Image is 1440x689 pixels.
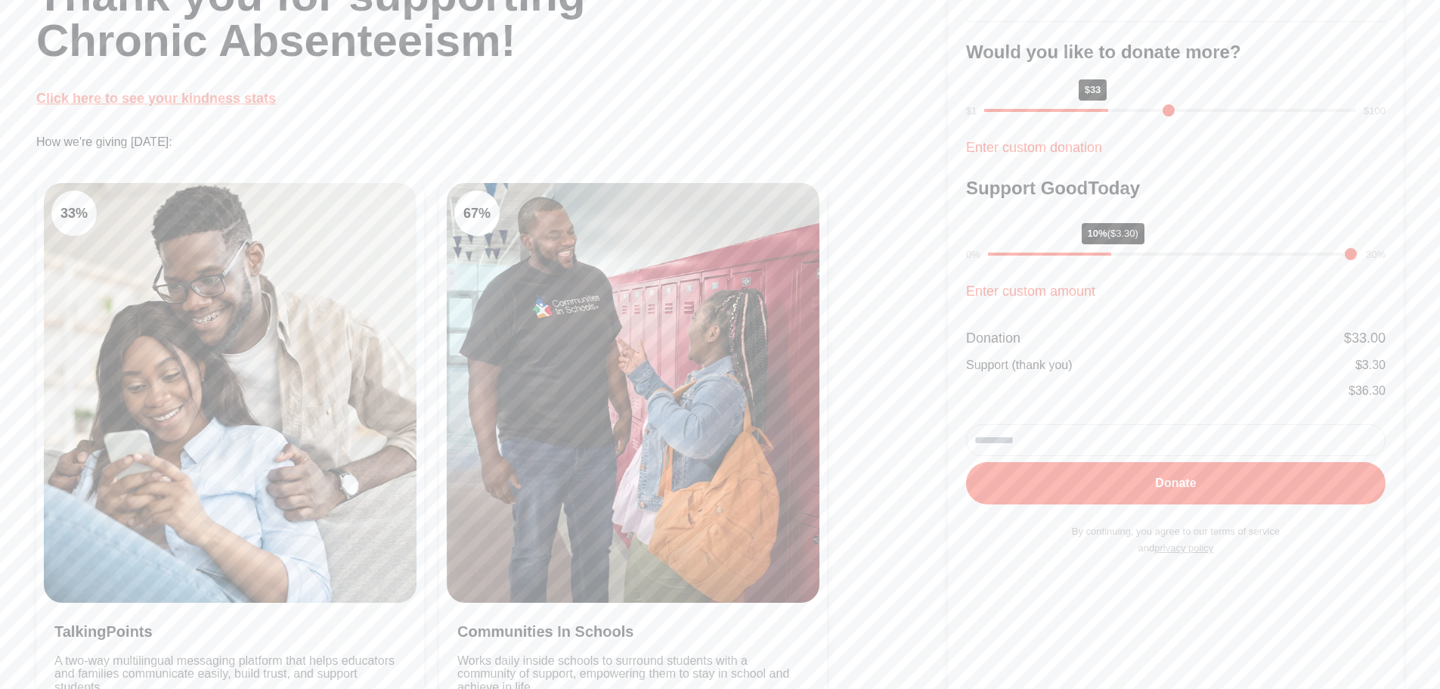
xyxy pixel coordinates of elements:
[966,104,977,119] div: $1
[1352,331,1386,346] span: 33.00
[457,621,809,642] h3: Communities In Schools
[966,356,1073,374] div: Support (thank you)
[1362,358,1386,371] span: 3.30
[966,40,1386,64] h3: Would you like to donate more?
[966,462,1386,504] button: Donate
[44,183,417,603] img: Clean Air Task Force
[966,523,1386,557] p: By continuing, you agree to our terms of service and
[1082,223,1144,244] div: 10%
[447,183,819,603] img: Clean Cooking Alliance
[966,284,1095,299] a: Enter custom amount
[1154,542,1213,554] a: privacy policy
[54,621,406,642] h3: TalkingPoints
[1366,247,1386,262] div: 30%
[36,133,948,151] p: How we're giving [DATE]:
[966,327,1020,349] div: Donation
[454,191,500,236] div: 67 %
[1355,356,1386,374] div: $
[51,191,97,236] div: 33 %
[966,247,980,262] div: 0%
[1107,228,1138,239] span: ($3.30)
[966,140,1102,155] a: Enter custom donation
[1355,384,1386,397] span: 36.30
[1349,382,1386,400] div: $
[1344,327,1386,349] div: $
[36,91,276,106] a: Click here to see your kindness stats
[1079,79,1107,101] div: $33
[966,176,1386,200] h3: Support GoodToday
[1364,104,1386,119] div: $100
